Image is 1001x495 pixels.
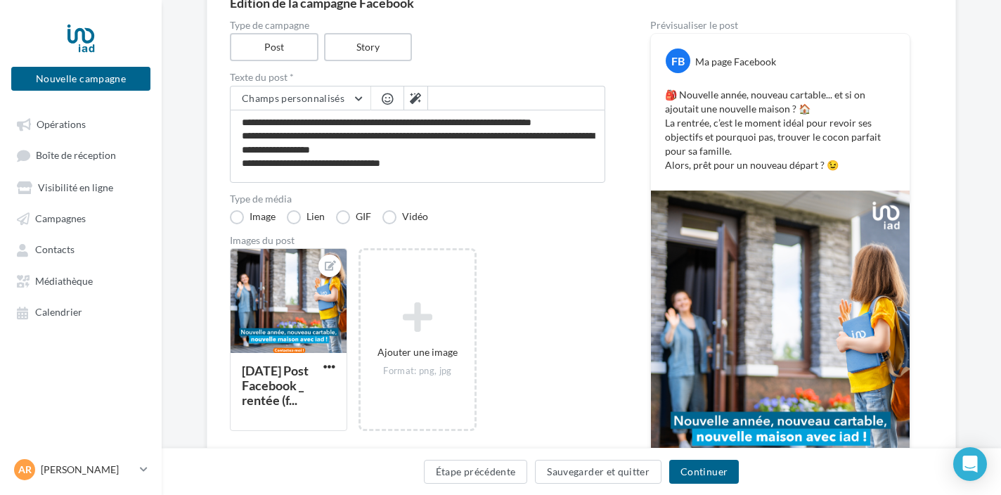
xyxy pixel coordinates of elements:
div: Ma page Facebook [695,55,776,69]
span: Campagnes [35,212,86,224]
a: AR [PERSON_NAME] [11,456,150,483]
label: Lien [287,210,325,224]
span: Visibilité en ligne [38,181,113,193]
label: Type de campagne [230,20,605,30]
label: GIF [336,210,371,224]
label: Type de média [230,194,605,204]
span: Boîte de réception [36,150,116,162]
span: Contacts [35,244,75,256]
a: Boîte de réception [8,142,153,168]
a: Calendrier [8,299,153,324]
button: Nouvelle campagne [11,67,150,91]
p: [PERSON_NAME] [41,463,134,477]
a: Médiathèque [8,268,153,293]
a: Opérations [8,111,153,136]
button: Étape précédente [424,460,528,484]
span: Champs personnalisés [242,92,344,104]
span: AR [18,463,32,477]
label: Image [230,210,276,224]
div: Prévisualiser le post [650,20,910,30]
span: Médiathèque [35,275,93,287]
div: Open Intercom Messenger [953,447,987,481]
a: Contacts [8,236,153,262]
button: Sauvegarder et quitter [535,460,661,484]
label: Story [324,33,413,61]
span: Opérations [37,118,86,130]
p: 🎒 Nouvelle année, nouveau cartable... et si on ajoutait une nouvelle maison ? 🏠 La rentrée, c’est... [665,88,896,172]
span: Calendrier [35,307,82,319]
label: Texte du post * [230,72,605,82]
div: FB [666,49,690,73]
div: [DATE] Post Facebook _ rentée (f... [242,363,309,408]
button: Continuer [669,460,739,484]
a: Campagnes [8,205,153,231]
label: Post [230,33,318,61]
a: Visibilité en ligne [8,174,153,200]
label: Vidéo [382,210,428,224]
button: Champs personnalisés [231,86,370,110]
div: Images du post [230,236,605,245]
